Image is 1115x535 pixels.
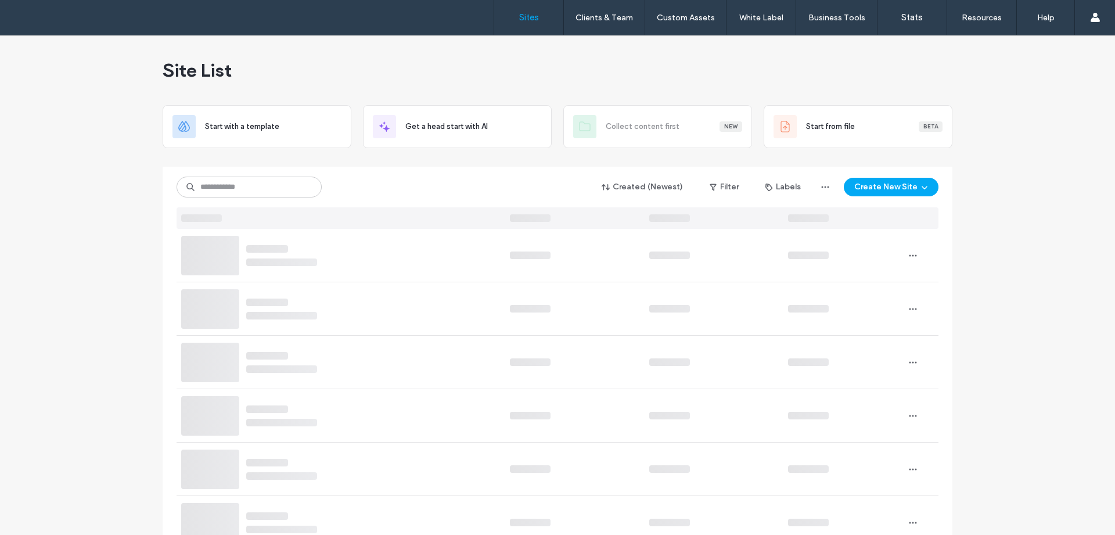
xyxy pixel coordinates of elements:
[163,59,232,82] span: Site List
[698,178,750,196] button: Filter
[755,178,811,196] button: Labels
[576,13,633,23] label: Clients & Team
[1037,13,1055,23] label: Help
[808,13,865,23] label: Business Tools
[844,178,938,196] button: Create New Site
[163,105,351,148] div: Start with a template
[764,105,952,148] div: Start from fileBeta
[363,105,552,148] div: Get a head start with AI
[405,121,488,132] span: Get a head start with AI
[563,105,752,148] div: Collect content firstNew
[606,121,679,132] span: Collect content first
[592,178,693,196] button: Created (Newest)
[205,121,279,132] span: Start with a template
[919,121,943,132] div: Beta
[962,13,1002,23] label: Resources
[657,13,715,23] label: Custom Assets
[720,121,742,132] div: New
[806,121,855,132] span: Start from file
[519,12,539,23] label: Sites
[739,13,783,23] label: White Label
[901,12,923,23] label: Stats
